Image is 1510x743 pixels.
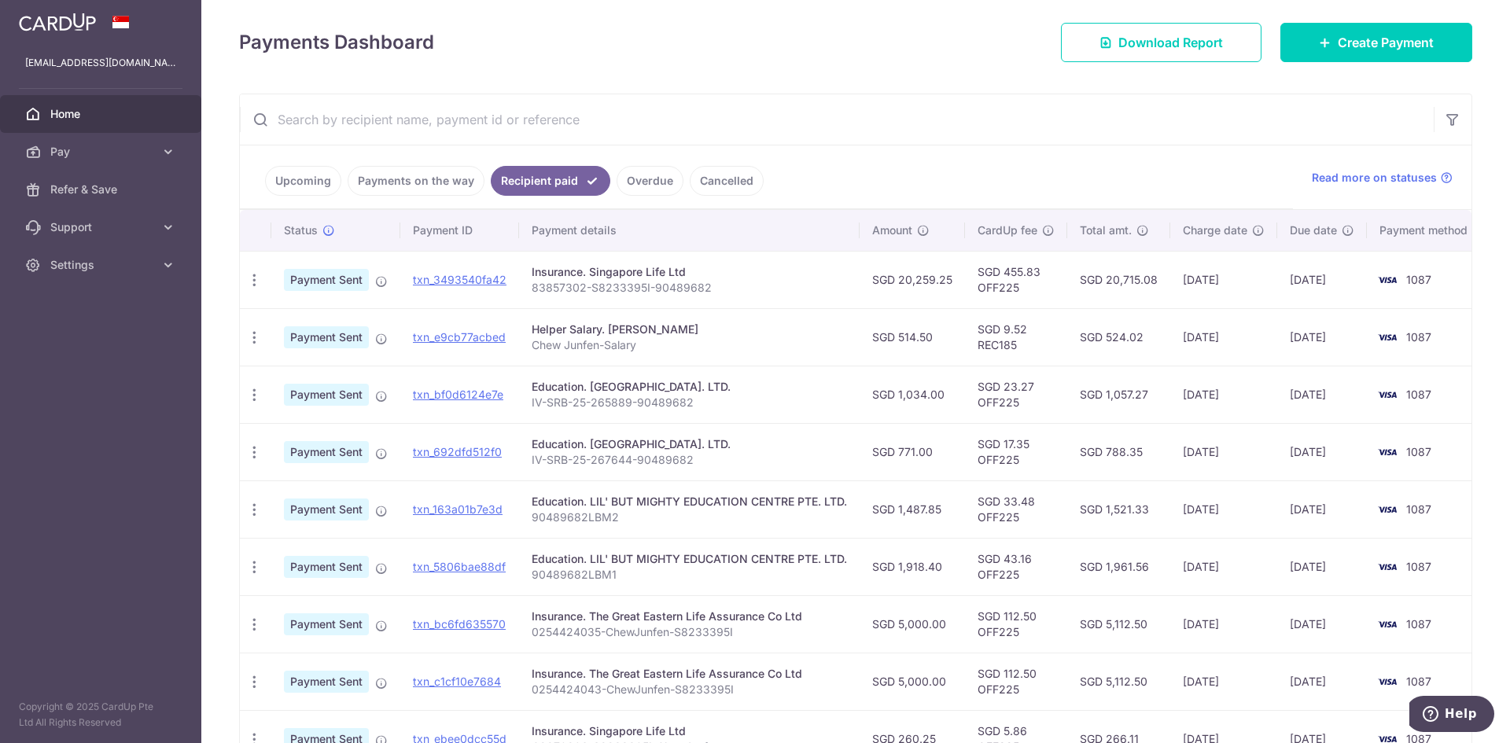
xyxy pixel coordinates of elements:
div: Helper Salary. [PERSON_NAME] [532,322,847,337]
p: 0254424035-ChewJunfen-S8233395I [532,624,847,640]
img: Bank Card [1372,443,1403,462]
td: [DATE] [1170,595,1277,653]
td: [DATE] [1277,366,1367,423]
span: Payment Sent [284,269,369,291]
span: Payment Sent [284,613,369,635]
td: SGD 455.83 OFF225 [965,251,1067,308]
td: [DATE] [1277,538,1367,595]
span: Payment Sent [284,556,369,578]
div: Education. LIL' BUT MIGHTY EDUCATION CENTRE PTE. LTD. [532,551,847,567]
span: Pay [50,144,154,160]
td: [DATE] [1277,595,1367,653]
td: SGD 5,000.00 [860,595,965,653]
p: 90489682LBM1 [532,567,847,583]
span: 1087 [1406,445,1431,458]
a: Create Payment [1280,23,1472,62]
a: txn_692dfd512f0 [413,445,502,458]
h4: Payments Dashboard [239,28,434,57]
span: Refer & Save [50,182,154,197]
div: Education. [GEOGRAPHIC_DATA]. LTD. [532,436,847,452]
img: Bank Card [1372,500,1403,519]
span: Read more on statuses [1312,170,1437,186]
img: Bank Card [1372,385,1403,404]
div: Education. LIL' BUT MIGHTY EDUCATION CENTRE PTE. LTD. [532,494,847,509]
span: Payment Sent [284,384,369,406]
td: [DATE] [1277,308,1367,366]
a: txn_bc6fd635570 [413,617,506,631]
td: SGD 788.35 [1067,423,1170,480]
td: SGD 33.48 OFF225 [965,480,1067,538]
td: SGD 524.02 [1067,308,1170,366]
span: Amount [872,223,912,238]
span: 1087 [1406,388,1431,401]
td: SGD 17.35 OFF225 [965,423,1067,480]
img: Bank Card [1372,557,1403,576]
img: Bank Card [1372,615,1403,634]
td: [DATE] [1277,653,1367,710]
td: SGD 5,000.00 [860,653,965,710]
td: SGD 771.00 [860,423,965,480]
input: Search by recipient name, payment id or reference [240,94,1434,145]
td: [DATE] [1170,423,1277,480]
th: Payment ID [400,210,519,251]
img: Bank Card [1372,672,1403,691]
a: Read more on statuses [1312,170,1453,186]
td: SGD 23.27 OFF225 [965,366,1067,423]
p: 83857302-S8233395I-90489682 [532,280,847,296]
p: 0254424043-ChewJunfen-S8233395I [532,682,847,697]
span: CardUp fee [978,223,1037,238]
td: SGD 1,918.40 [860,538,965,595]
td: SGD 1,961.56 [1067,538,1170,595]
p: [EMAIL_ADDRESS][DOMAIN_NAME] [25,55,176,71]
a: Overdue [617,166,683,196]
td: [DATE] [1277,480,1367,538]
span: Charge date [1183,223,1247,238]
td: [DATE] [1277,423,1367,480]
div: Insurance. Singapore Life Ltd [532,723,847,739]
div: Insurance. The Great Eastern Life Assurance Co Ltd [532,609,847,624]
td: SGD 112.50 OFF225 [965,595,1067,653]
span: Payment Sent [284,441,369,463]
span: Payment Sent [284,498,369,520]
span: Create Payment [1338,33,1434,52]
p: 90489682LBM2 [532,509,847,525]
a: txn_163a01b7e3d [413,502,503,516]
td: SGD 43.16 OFF225 [965,538,1067,595]
span: Status [284,223,318,238]
td: [DATE] [1170,653,1277,710]
td: SGD 20,259.25 [860,251,965,308]
a: txn_3493540fa42 [413,273,506,286]
span: Payment Sent [284,326,369,348]
th: Payment method [1367,210,1486,251]
img: CardUp [19,13,96,31]
td: SGD 1,057.27 [1067,366,1170,423]
iframe: Opens a widget where you can find more information [1409,696,1494,735]
div: Insurance. The Great Eastern Life Assurance Co Ltd [532,666,847,682]
span: 1087 [1406,675,1431,688]
a: txn_c1cf10e7684 [413,675,501,688]
span: Payment Sent [284,671,369,693]
td: [DATE] [1170,538,1277,595]
td: SGD 514.50 [860,308,965,366]
a: txn_bf0d6124e7e [413,388,503,401]
span: Download Report [1118,33,1223,52]
th: Payment details [519,210,860,251]
td: SGD 9.52 REC185 [965,308,1067,366]
span: Total amt. [1080,223,1132,238]
span: 1087 [1406,617,1431,631]
td: SGD 112.50 OFF225 [965,653,1067,710]
td: SGD 5,112.50 [1067,653,1170,710]
td: SGD 20,715.08 [1067,251,1170,308]
td: SGD 1,487.85 [860,480,965,538]
p: Chew Junfen-Salary [532,337,847,353]
span: 1087 [1406,560,1431,573]
a: Download Report [1061,23,1261,62]
td: [DATE] [1277,251,1367,308]
div: Insurance. Singapore Life Ltd [532,264,847,280]
span: Home [50,106,154,122]
span: Support [50,219,154,235]
td: SGD 1,521.33 [1067,480,1170,538]
td: SGD 5,112.50 [1067,595,1170,653]
a: Cancelled [690,166,764,196]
